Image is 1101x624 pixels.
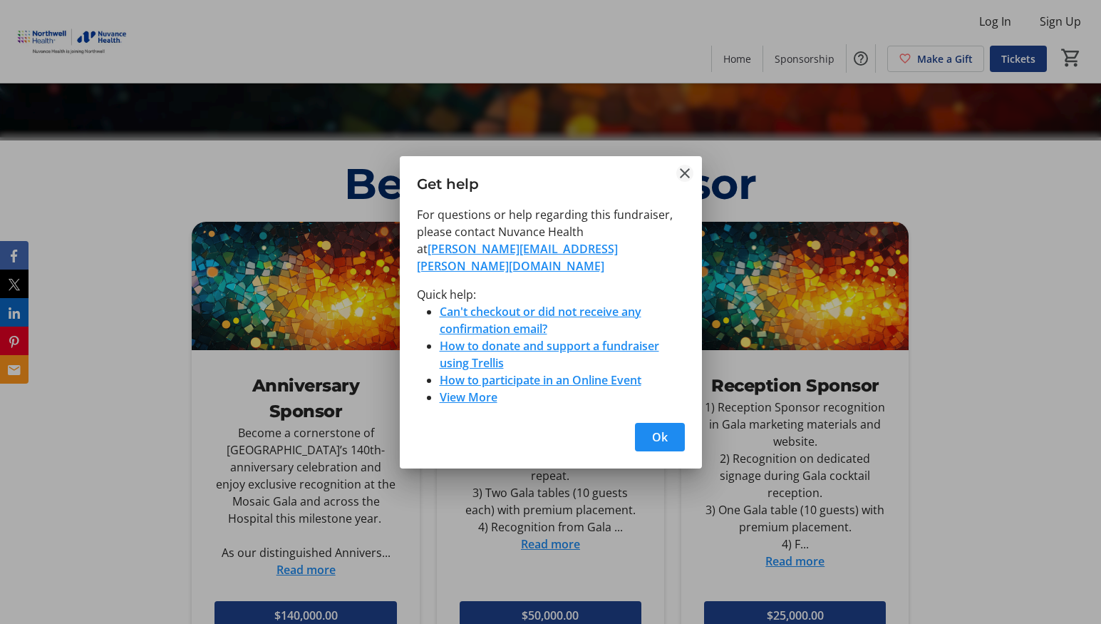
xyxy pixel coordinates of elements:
[417,241,618,274] a: [PERSON_NAME][EMAIL_ADDRESS][PERSON_NAME][DOMAIN_NAME]
[652,429,668,446] span: Ok
[440,304,641,337] a: Can't checkout or did not receive any confirmation email?
[417,206,685,275] p: For questions or help regarding this fundraiser, please contact Nuvance Health at
[400,156,702,205] h3: Get help
[676,165,693,182] button: Close
[417,286,685,303] p: Quick help:
[440,338,659,371] a: How to donate and support a fundraiser using Trellis
[440,389,497,405] a: View More
[440,372,641,388] a: How to participate in an Online Event
[635,423,685,451] button: Ok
